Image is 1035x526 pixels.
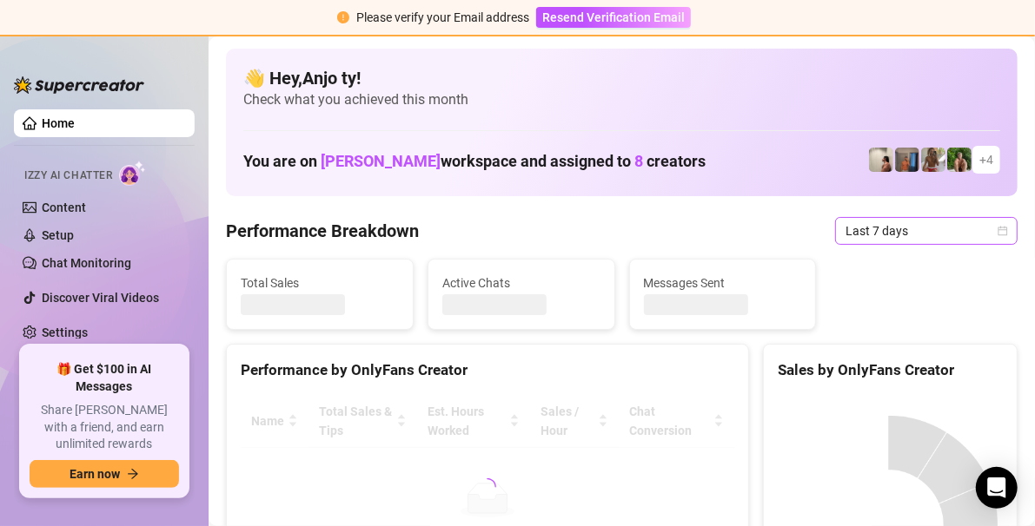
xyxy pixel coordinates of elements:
[226,219,419,243] h4: Performance Breakdown
[846,218,1007,244] span: Last 7 days
[42,291,159,305] a: Discover Viral Videos
[243,66,1000,90] h4: 👋 Hey, Anjo ty !
[30,402,179,453] span: Share [PERSON_NAME] with a friend, and earn unlimited rewards
[241,273,399,293] span: Total Sales
[243,90,1000,109] span: Check what you achieved this month
[14,76,144,94] img: logo-BBDzfeDw.svg
[921,148,945,172] img: Nathaniel
[24,168,112,184] span: Izzy AI Chatter
[42,325,88,339] a: Settings
[442,273,600,293] span: Active Chats
[42,256,131,270] a: Chat Monitoring
[976,467,1018,509] div: Open Intercom Messenger
[241,358,734,382] div: Performance by OnlyFans Creator
[634,152,643,170] span: 8
[979,150,993,169] span: + 4
[42,116,75,130] a: Home
[119,161,146,186] img: AI Chatter
[243,152,706,171] h1: You are on workspace and assigned to creators
[476,476,498,497] span: loading
[895,148,919,172] img: Wayne
[42,201,86,214] a: Content
[869,148,893,172] img: Ralphy
[998,226,1008,236] span: calendar
[127,468,139,480] span: arrow-right
[356,8,529,27] div: Please verify your Email address
[30,361,179,395] span: 🎁 Get $100 in AI Messages
[70,467,120,481] span: Earn now
[536,7,691,28] button: Resend Verification Email
[30,460,179,488] button: Earn nowarrow-right
[42,228,74,242] a: Setup
[947,148,972,172] img: Nathaniel
[644,273,802,293] span: Messages Sent
[337,11,349,23] span: exclamation-circle
[321,152,441,170] span: [PERSON_NAME]
[778,358,1003,382] div: Sales by OnlyFans Creator
[542,10,685,24] span: Resend Verification Email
